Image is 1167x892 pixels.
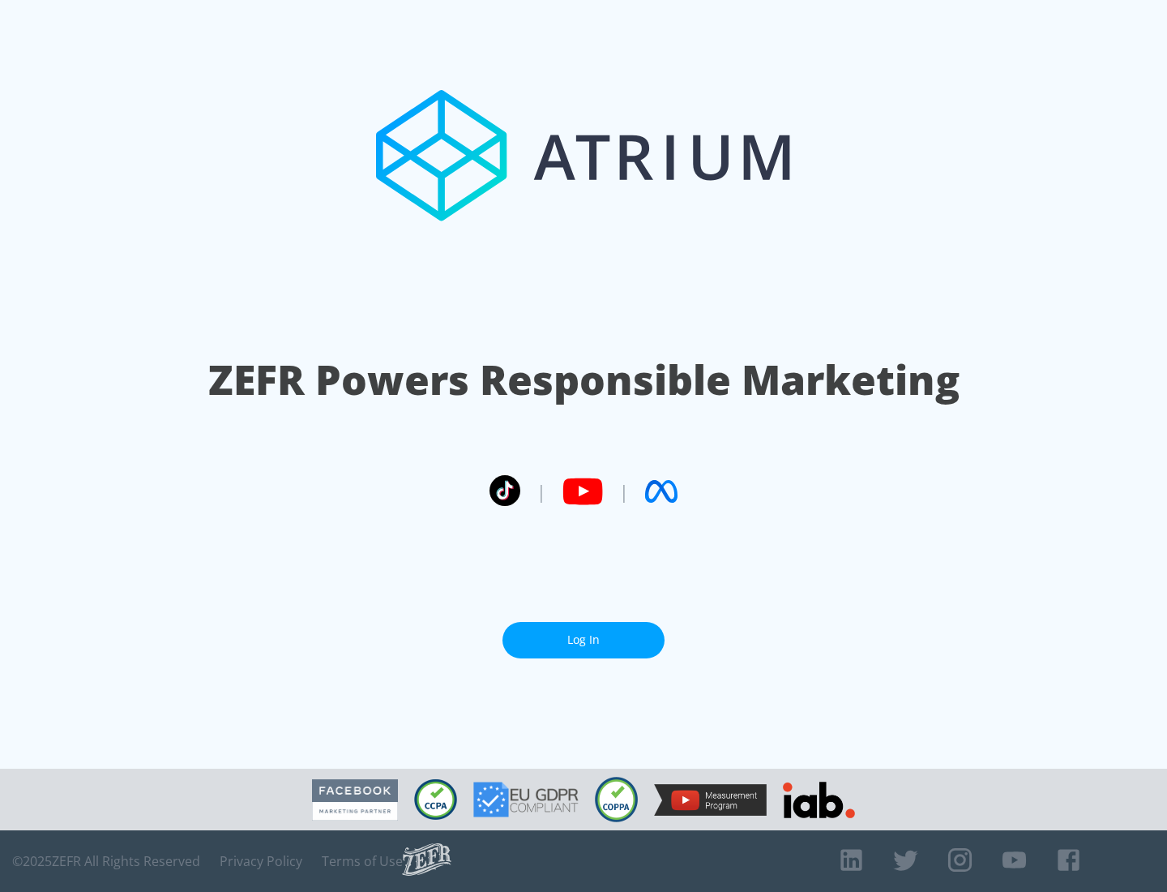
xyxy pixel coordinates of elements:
img: CCPA Compliant [414,779,457,820]
img: IAB [783,782,855,818]
img: GDPR Compliant [473,782,579,817]
span: | [536,479,546,504]
img: COPPA Compliant [595,777,638,822]
h1: ZEFR Powers Responsible Marketing [208,352,960,408]
img: Facebook Marketing Partner [312,779,398,821]
a: Log In [502,622,665,658]
span: © 2025 ZEFR All Rights Reserved [12,853,200,869]
img: YouTube Measurement Program [654,784,767,816]
a: Privacy Policy [220,853,302,869]
span: | [619,479,629,504]
a: Terms of Use [322,853,403,869]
